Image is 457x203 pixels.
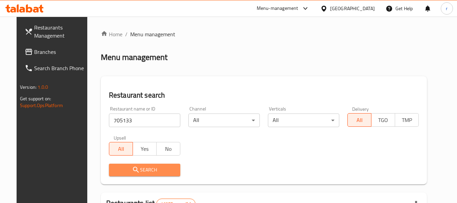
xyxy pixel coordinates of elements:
[371,113,395,127] button: TGO
[20,101,63,110] a: Support.OpsPlatform
[112,144,130,154] span: All
[395,113,419,127] button: TMP
[34,48,88,56] span: Branches
[133,142,157,156] button: Yes
[350,115,369,125] span: All
[114,135,126,140] label: Upsell
[446,5,448,12] span: r
[347,113,371,127] button: All
[136,144,154,154] span: Yes
[130,30,175,38] span: Menu management
[20,83,37,92] span: Version:
[34,64,88,72] span: Search Branch Phone
[109,90,419,100] h2: Restaurant search
[109,114,180,127] input: Search for restaurant name or ID..
[101,52,167,63] h2: Menu management
[101,30,122,38] a: Home
[114,166,175,174] span: Search
[34,23,88,40] span: Restaurants Management
[38,83,48,92] span: 1.0.0
[156,142,180,156] button: No
[101,30,427,38] nav: breadcrumb
[109,142,133,156] button: All
[257,4,298,13] div: Menu-management
[19,60,93,76] a: Search Branch Phone
[352,106,369,111] label: Delivery
[374,115,392,125] span: TGO
[268,114,339,127] div: All
[398,115,416,125] span: TMP
[125,30,128,38] li: /
[19,44,93,60] a: Branches
[188,114,260,127] div: All
[330,5,375,12] div: [GEOGRAPHIC_DATA]
[19,19,93,44] a: Restaurants Management
[20,94,51,103] span: Get support on:
[159,144,178,154] span: No
[109,164,180,176] button: Search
